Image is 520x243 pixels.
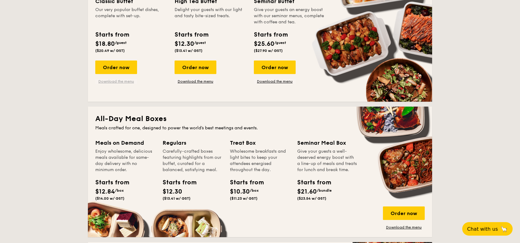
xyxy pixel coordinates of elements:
[297,178,325,187] div: Starts from
[230,188,250,195] span: $10.30
[254,49,283,53] span: ($27.90 w/ GST)
[297,188,317,195] span: $21.60
[297,148,357,173] div: Give your guests a well-deserved energy boost with a line-up of meals and treats for lunch and br...
[254,40,274,48] span: $25.60
[462,222,513,236] button: Chat with us🦙
[467,226,498,232] span: Chat with us
[163,178,190,187] div: Starts from
[230,139,290,147] div: Treat Box
[254,61,296,74] div: Order now
[175,40,194,48] span: $12.30
[383,206,425,220] div: Order now
[163,148,223,173] div: Carefully-crafted boxes featuring highlights from our buffet, curated for a balanced, satisfying ...
[95,139,155,147] div: Meals on Demand
[95,196,124,201] span: ($14.00 w/ GST)
[95,188,115,195] span: $12.84
[175,7,246,25] div: Delight your guests with our light and tasty bite-sized treats.
[95,125,425,131] div: Meals crafted for one, designed to power the world's best meetings and events.
[317,188,332,193] span: /bundle
[230,148,290,173] div: Wholesome breakfasts and light bites to keep your attendees energised throughout the day.
[250,188,259,193] span: /box
[95,7,167,25] div: Our very popular buffet dishes, complete with set-up.
[254,79,296,84] a: Download the menu
[175,49,203,53] span: ($13.41 w/ GST)
[163,139,223,147] div: Regulars
[115,188,124,193] span: /box
[95,49,125,53] span: ($20.49 w/ GST)
[95,40,115,48] span: $18.80
[95,148,155,173] div: Enjoy wholesome, delicious meals available for same-day delivery with no minimum order.
[95,61,137,74] div: Order now
[383,225,425,230] a: Download the menu
[115,41,127,45] span: /guest
[163,196,191,201] span: ($13.41 w/ GST)
[95,178,123,187] div: Starts from
[194,41,206,45] span: /guest
[254,7,326,25] div: Give your guests an energy boost with our seminar menus, complete with coffee and tea.
[95,79,137,84] a: Download the menu
[175,30,208,39] div: Starts from
[254,30,287,39] div: Starts from
[95,30,129,39] div: Starts from
[175,61,216,74] div: Order now
[95,114,425,124] h2: All-Day Meal Boxes
[230,196,258,201] span: ($11.23 w/ GST)
[175,79,216,84] a: Download the menu
[163,188,182,195] span: $12.30
[297,139,357,147] div: Seminar Meal Box
[500,225,508,233] span: 🦙
[297,196,326,201] span: ($23.54 w/ GST)
[230,178,258,187] div: Starts from
[274,41,286,45] span: /guest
